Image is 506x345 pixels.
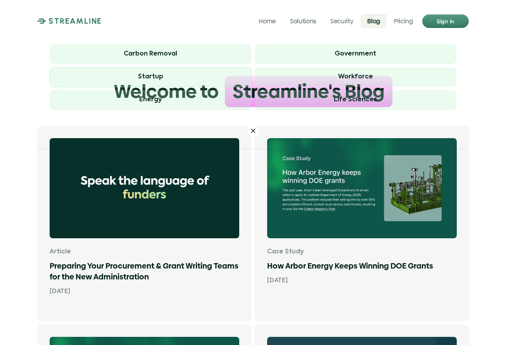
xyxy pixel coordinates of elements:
[255,126,469,321] a: Arbor Energy’s team leveraged Streamline’s AI-driven editor to apply for multiple Department of E...
[139,96,162,104] h3: Energy
[368,17,380,24] p: Blog
[255,44,457,64] a: Government
[267,275,457,285] p: [DATE]
[50,138,239,238] img: Win government funding by speaking the language of funders
[50,44,252,64] a: Carbon Removal
[338,73,373,81] h3: Workforce
[437,16,454,26] p: Sign in
[50,248,239,256] p: Article
[37,16,102,26] a: STREAMLINE
[335,50,376,58] h3: Government
[255,90,457,110] a: Life Sciences
[48,16,102,26] p: STREAMLINE
[330,17,353,24] p: Security
[394,17,413,24] p: Pricing
[334,96,377,104] h3: Life Sciences
[50,260,239,282] h1: Preparing Your Procurement & Grant Writing Teams for the New Administration
[50,286,239,296] p: [DATE]
[324,14,359,28] a: Security
[259,17,276,24] p: Home
[267,248,457,256] p: Case Study
[267,138,457,238] img: Arbor Energy’s team leveraged Streamline’s AI-driven editor to apply for multiple Department of E...
[422,14,469,28] a: Sign in
[388,14,419,28] a: Pricing
[361,14,387,28] a: Blog
[267,260,433,271] h1: How Arbor Energy Keeps Winning DOE Grants
[124,50,177,58] h3: Carbon Removal
[252,14,282,28] a: Home
[37,126,252,321] a: Win government funding by speaking the language of fundersArticlePreparing Your Procurement & Gra...
[290,17,316,24] p: Solutions
[255,67,457,87] a: Workforce
[50,67,252,87] a: Startup
[50,90,252,110] a: Energy
[138,73,163,81] h3: Startup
